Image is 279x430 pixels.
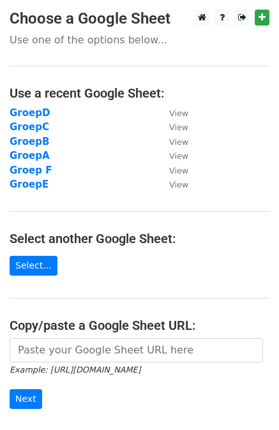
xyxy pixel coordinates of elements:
small: Example: [URL][DOMAIN_NAME] [10,365,140,374]
a: View [156,121,188,133]
a: View [156,107,188,119]
h3: Choose a Google Sheet [10,10,269,28]
a: View [156,165,188,176]
a: View [156,136,188,147]
a: Groep F [10,165,52,176]
small: View [169,108,188,118]
p: Use one of the options below... [10,33,269,47]
a: GroepA [10,150,50,161]
a: View [156,179,188,190]
a: GroepB [10,136,49,147]
a: Select... [10,256,57,276]
small: View [169,137,188,147]
small: View [169,180,188,189]
a: GroepD [10,107,50,119]
h4: Use a recent Google Sheet: [10,85,269,101]
a: GroepC [10,121,49,133]
input: Next [10,389,42,409]
h4: Copy/paste a Google Sheet URL: [10,318,269,333]
small: View [169,166,188,175]
a: View [156,150,188,161]
input: Paste your Google Sheet URL here [10,338,263,362]
small: View [169,122,188,132]
a: GroepE [10,179,49,190]
h4: Select another Google Sheet: [10,231,269,246]
small: View [169,151,188,161]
